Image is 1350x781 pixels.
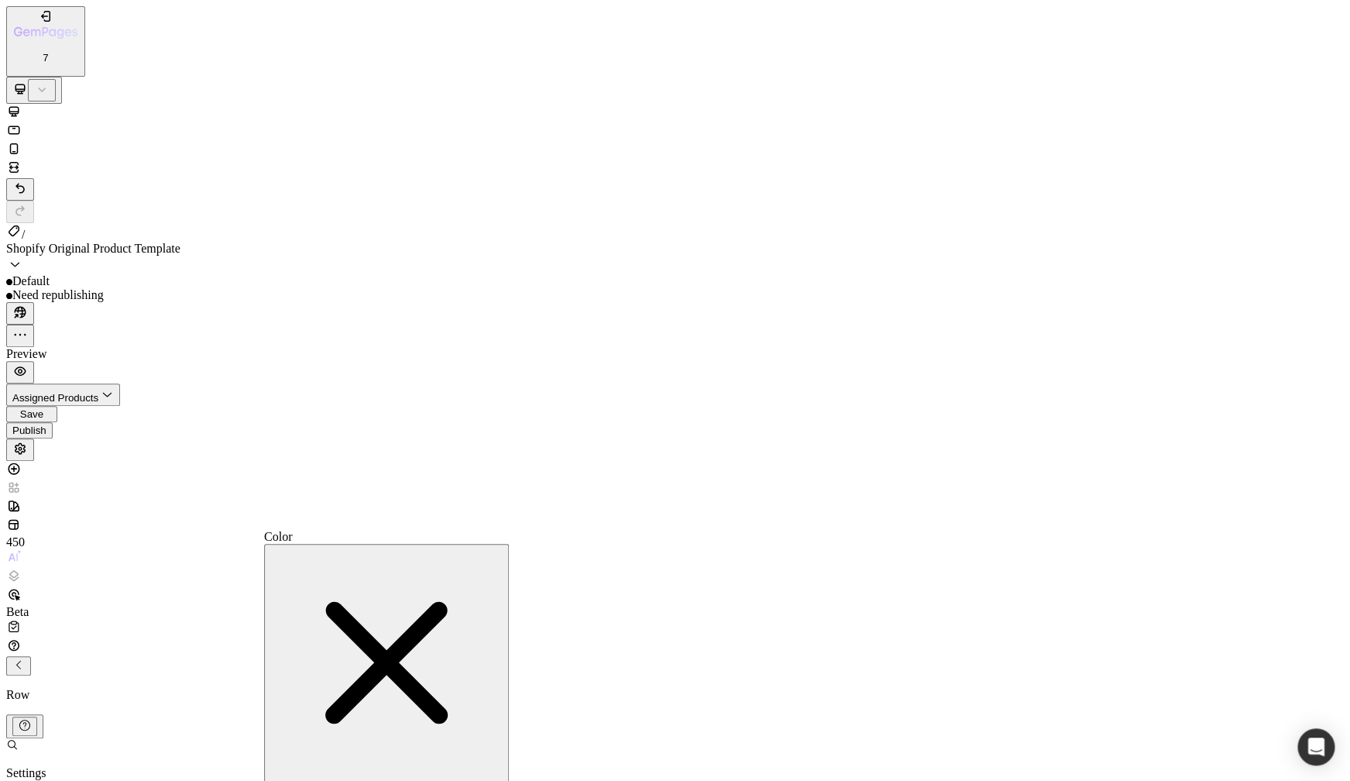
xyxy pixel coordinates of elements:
button: 7 [6,6,85,77]
div: Undo/Redo [6,178,1344,223]
button: Assigned Products [6,384,120,406]
p: Settings [6,766,84,780]
div: Publish [12,425,46,436]
span: Default [12,274,50,287]
div: Beta [6,605,37,619]
div: 450 [6,535,37,549]
p: Row [6,688,1344,702]
span: Save [20,408,43,420]
span: Shopify Original Product Template [6,242,180,255]
button: Save [6,406,57,422]
p: 7 [14,52,77,64]
span: / [22,228,25,241]
span: Need republishing [12,288,104,301]
div: Preview [6,347,1344,361]
span: Assigned Products [12,392,98,404]
div: Color [264,530,509,544]
div: Open Intercom Messenger [1297,728,1335,766]
button: Publish [6,422,53,439]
